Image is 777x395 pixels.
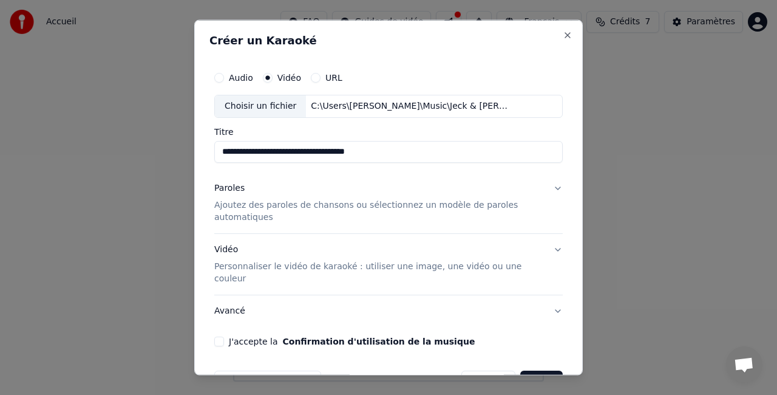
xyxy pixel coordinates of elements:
[214,172,563,233] button: ParolesAjoutez des paroles de chansons ou sélectionnez un modèle de paroles automatiques
[229,337,475,345] label: J'accepte la
[214,199,543,223] p: Ajoutez des paroles de chansons ou sélectionnez un modèle de paroles automatiques
[214,182,245,194] div: Paroles
[229,74,253,82] label: Audio
[215,95,306,117] div: Choisir un fichier
[214,295,563,326] button: Avancé
[209,35,568,46] h2: Créer un Karaoké
[282,337,475,345] button: J'accepte la
[214,233,563,294] button: VidéoPersonnaliser le vidéo de karaoké : utiliser une image, une vidéo ou une couleur
[306,100,512,112] div: C:\Users\[PERSON_NAME]\Music\Jeck & [PERSON_NAME]envoler (Clip officiel).mp4
[214,243,543,284] div: Vidéo
[520,370,563,392] button: Créer
[277,74,301,82] label: Vidéo
[214,260,543,284] p: Personnaliser le vidéo de karaoké : utiliser une image, une vidéo ou une couleur
[325,74,342,82] label: URL
[214,127,563,136] label: Titre
[461,370,515,392] button: Annuler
